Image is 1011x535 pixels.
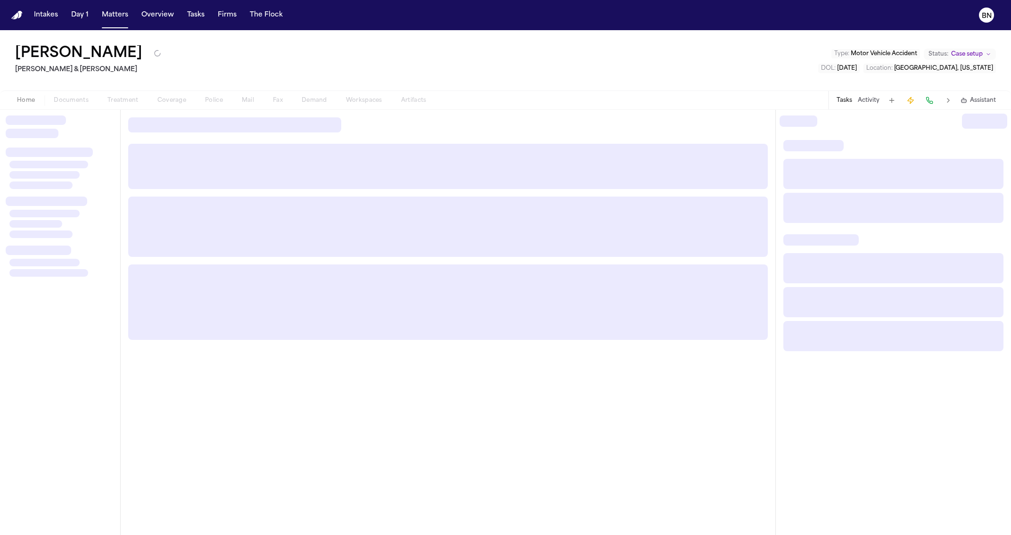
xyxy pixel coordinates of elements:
[818,64,860,73] button: Edit DOL: 2025-08-12
[15,64,161,75] h2: [PERSON_NAME] & [PERSON_NAME]
[821,66,836,71] span: DOL :
[961,97,996,104] button: Assistant
[98,7,132,24] button: Matters
[15,45,142,62] h1: [PERSON_NAME]
[866,66,893,71] span: Location :
[924,49,996,60] button: Change status from Case setup
[67,7,92,24] button: Day 1
[837,66,857,71] span: [DATE]
[904,94,917,107] button: Create Immediate Task
[851,51,917,57] span: Motor Vehicle Accident
[863,64,996,73] button: Edit Location: Petosi, Missouri
[15,45,142,62] button: Edit matter name
[246,7,287,24] button: The Flock
[834,51,849,57] span: Type :
[831,49,920,58] button: Edit Type: Motor Vehicle Accident
[894,66,993,71] span: [GEOGRAPHIC_DATA], [US_STATE]
[11,11,23,20] img: Finch Logo
[929,50,948,58] span: Status:
[923,94,936,107] button: Make a Call
[183,7,208,24] button: Tasks
[837,97,852,104] button: Tasks
[885,94,898,107] button: Add Task
[970,97,996,104] span: Assistant
[982,13,992,19] text: BN
[30,7,62,24] button: Intakes
[138,7,178,24] button: Overview
[214,7,240,24] button: Firms
[858,97,879,104] button: Activity
[951,50,983,58] span: Case setup
[11,11,23,20] a: Home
